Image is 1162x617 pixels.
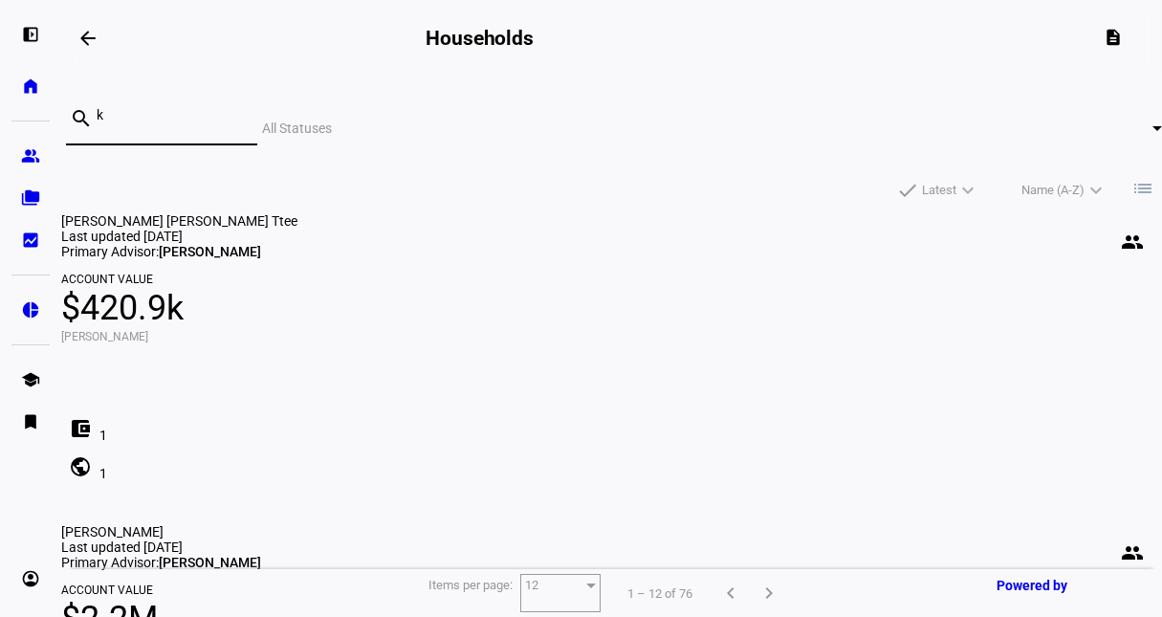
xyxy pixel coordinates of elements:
[21,370,40,389] eth-mat-symbol: school
[262,121,332,136] span: All Statuses
[612,586,708,601] div: 1 – 12 of 76
[21,412,40,431] eth-mat-symbol: bookmark
[11,137,50,175] a: group
[1121,541,1144,564] mat-icon: people
[428,578,513,592] div: Items per page:
[712,574,750,612] button: Previous page
[11,179,50,217] a: folder_copy
[1021,179,1085,202] span: Name (A-Z)
[21,77,40,96] eth-mat-symbol: home
[987,567,1133,603] a: Powered by
[159,555,261,570] span: [PERSON_NAME]
[21,569,40,588] eth-mat-symbol: account_circle
[21,231,40,250] eth-mat-symbol: bid_landscape
[159,244,261,259] span: [PERSON_NAME]
[61,244,159,259] span: Primary Advisor:
[61,285,1162,331] span: $420.9k
[1121,231,1144,253] mat-icon: people
[11,67,50,105] a: home
[61,524,164,540] span: Mackenzie Cahira Fierceton
[11,291,50,329] a: pie_chart
[896,179,919,202] mat-icon: done
[21,25,40,44] eth-mat-symbol: left_panel_open
[21,300,40,320] eth-mat-symbol: pie_chart
[21,146,40,165] eth-mat-symbol: group
[1104,28,1123,47] mat-icon: description
[11,221,50,259] a: bid_landscape
[69,417,92,440] mat-icon: account_balance_wallet
[69,455,92,478] mat-icon: public
[61,540,1162,555] div: Last updated [DATE]
[77,27,99,50] mat-icon: arrow_backwards
[97,107,242,122] input: Search
[61,229,1162,244] div: Last updated [DATE]
[426,27,534,50] h2: Households
[61,213,297,229] span: Sirena Michele Roberts Ttee
[99,428,107,443] span: 1
[61,555,159,570] span: Primary Advisor:
[750,574,788,612] button: Next page
[922,179,956,202] span: Latest
[21,188,40,208] eth-mat-symbol: folder_copy
[61,274,1162,285] span: Account Value
[70,107,93,130] mat-icon: search
[99,466,107,481] span: 1
[1131,177,1154,200] mat-icon: list
[61,331,1162,342] span: [PERSON_NAME]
